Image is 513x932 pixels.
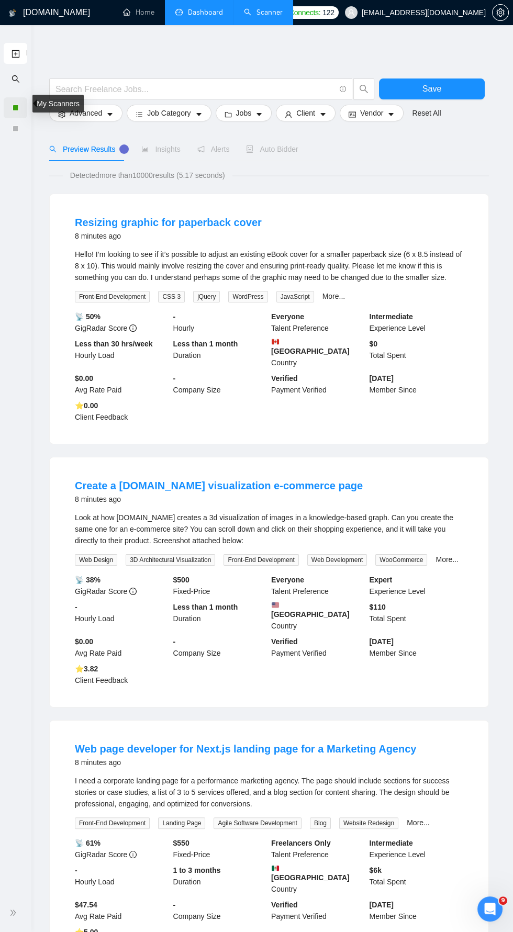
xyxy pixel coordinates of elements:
b: - [75,603,77,611]
div: 8 minutes ago [75,756,416,769]
span: search [354,84,374,94]
img: logo [9,5,16,21]
iframe: Intercom live chat [477,896,503,922]
div: Country [269,864,367,895]
span: info-circle [340,86,347,93]
span: bars [136,110,143,118]
a: Web page developer for Next.js landing page for a Marketing Agency [75,743,416,755]
div: Total Spent [367,338,466,368]
b: $ 550 [173,839,189,847]
a: dashboardDashboard [175,8,223,17]
b: [GEOGRAPHIC_DATA] [271,338,365,355]
b: $ 6k [370,866,382,874]
span: Insights [141,145,180,153]
span: Advanced [70,107,102,119]
button: folderJobscaret-down [216,105,272,121]
b: $0.00 [75,637,93,646]
button: idcardVendorcaret-down [340,105,404,121]
div: Experience Level [367,837,466,860]
span: caret-down [319,110,327,118]
div: Talent Preference [269,837,367,860]
b: Less than 30 hrs/week [75,340,153,348]
div: Client Feedback [73,400,171,423]
span: 3D Architectural Visualization [126,554,215,566]
div: Payment Verified [269,636,367,659]
b: Everyone [271,576,304,584]
button: Save [379,78,485,99]
b: [DATE] [370,374,394,383]
b: - [173,637,176,646]
div: Hourly Load [73,338,171,368]
div: Duration [171,864,270,895]
span: JavaScript [276,291,314,302]
div: Member Since [367,899,466,922]
div: I need a corporate landing page for a performance marketing agency. The page should include secti... [75,775,463,810]
span: user [285,110,292,118]
b: $ 500 [173,576,189,584]
span: Website Redesign [339,817,398,829]
div: Talent Preference [269,311,367,334]
span: 9 [499,896,507,905]
b: [GEOGRAPHIC_DATA] [271,864,365,882]
div: Payment Verified [269,373,367,396]
span: setting [58,110,65,118]
span: Client [296,107,315,119]
span: caret-down [255,110,263,118]
span: info-circle [129,851,137,858]
span: Front-End Development [75,291,150,302]
b: Freelancers Only [271,839,331,847]
b: ⭐️ 3.82 [75,665,98,673]
li: My Scanners [4,68,27,139]
span: Connects: [289,7,320,18]
span: robot [246,145,253,153]
div: GigRadar Score [73,311,171,334]
span: jQuery [193,291,220,302]
a: setting [492,8,509,17]
div: Experience Level [367,311,466,334]
div: Country [269,601,367,632]
div: Member Since [367,373,466,396]
span: Auto Bidder [246,145,298,153]
span: Agile Software Development [214,817,301,829]
b: 📡 50% [75,312,101,321]
b: - [173,901,176,909]
button: barsJob Categorycaret-down [127,105,211,121]
div: Tooltip anchor [119,144,129,154]
div: Company Size [171,636,270,659]
div: Experience Level [367,574,466,597]
button: search [353,78,374,99]
span: setting [493,8,508,17]
div: Total Spent [367,601,466,632]
b: Less than 1 month [173,340,238,348]
div: Look at how soot.com creates a 3d visualization of images in a knowledge-based graph. Can you cre... [75,512,463,546]
b: Less than 1 month [173,603,238,611]
span: Front-End Development [75,817,150,829]
a: Resizing graphic for paperback cover [75,217,262,228]
b: Verified [271,901,298,909]
div: Avg Rate Paid [73,899,171,922]
div: Avg Rate Paid [73,373,171,396]
button: userClientcaret-down [276,105,336,121]
b: ⭐️ 0.00 [75,401,98,410]
span: Vendor [360,107,383,119]
div: Hourly Load [73,601,171,632]
span: CSS 3 [158,291,185,302]
a: Create a [DOMAIN_NAME] visualization e-commerce page [75,480,363,491]
b: - [173,374,176,383]
div: Fixed-Price [171,574,270,597]
span: Jobs [236,107,252,119]
b: Expert [370,576,393,584]
span: notification [197,145,205,153]
div: Duration [171,601,270,632]
div: Company Size [171,373,270,396]
span: Landing Page [158,817,205,829]
div: Hourly [171,311,270,334]
b: [DATE] [370,637,394,646]
div: Country [269,338,367,368]
span: caret-down [106,110,114,118]
div: 8 minutes ago [75,493,363,506]
b: $ 110 [370,603,386,611]
span: Detected more than 10000 results (5.17 seconds) [63,170,232,181]
div: Member Since [367,636,466,659]
img: 🇨🇦 [272,338,279,345]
